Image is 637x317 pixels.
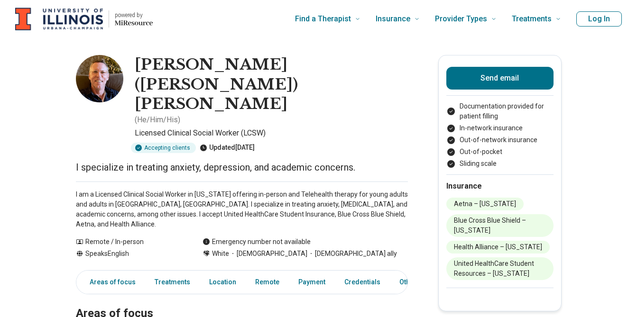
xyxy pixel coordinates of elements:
button: Log In [576,11,622,27]
a: Location [203,272,242,292]
p: I am a Licensed Clinical Social Worker in [US_STATE] offering in-person and Telehealth therapy fo... [76,190,408,229]
div: Emergency number not available [203,237,311,247]
li: Blue Cross Blue Shield – [US_STATE] [446,214,554,237]
li: United HealthCare Student Resources – [US_STATE] [446,257,554,280]
a: Other [394,272,428,292]
div: Accepting clients [131,143,196,153]
ul: Payment options [446,101,554,169]
p: ( He/Him/His ) [135,114,180,126]
span: Provider Types [435,12,487,26]
li: Out-of-network insurance [446,135,554,145]
button: Send email [446,67,554,90]
li: Aetna – [US_STATE] [446,198,524,210]
h1: [PERSON_NAME] ([PERSON_NAME]) [PERSON_NAME] [135,55,408,114]
span: Treatments [512,12,552,26]
span: White [212,249,229,259]
a: Payment [293,272,331,292]
li: Documentation provided for patient filling [446,101,554,121]
a: Remote [249,272,285,292]
span: Find a Therapist [295,12,351,26]
a: Treatments [149,272,196,292]
div: Updated [DATE] [200,143,255,153]
div: Speaks English [76,249,184,259]
img: Timothy Shea, Licensed Clinical Social Worker (LCSW) [76,55,123,102]
a: Credentials [339,272,386,292]
p: powered by [115,11,153,19]
div: Remote / In-person [76,237,184,247]
span: [DEMOGRAPHIC_DATA] ally [307,249,397,259]
h2: Insurance [446,181,554,192]
span: [DEMOGRAPHIC_DATA] [229,249,307,259]
li: Out-of-pocket [446,147,554,157]
p: I specialize in treating anxiety, depression, and academic concerns. [76,161,408,174]
li: Sliding scale [446,159,554,169]
li: Health Alliance – [US_STATE] [446,241,550,254]
a: Areas of focus [78,272,141,292]
li: In-network insurance [446,123,554,133]
a: Home page [15,4,153,34]
p: Licensed Clinical Social Worker (LCSW) [135,127,408,139]
span: Insurance [376,12,410,26]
